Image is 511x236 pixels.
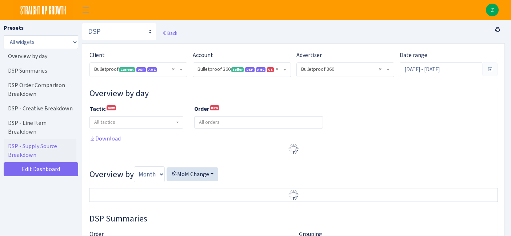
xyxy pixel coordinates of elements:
a: DSP - Supply Source Breakdown [4,139,76,162]
span: US [267,67,274,72]
a: Back [162,30,177,36]
a: DSP Order Comparison Breakdown [4,78,76,101]
img: Preloader [288,143,299,155]
span: AMC [147,67,157,72]
sup: new [107,105,116,110]
span: Bulletproof 360 <span class="badge badge-success">Seller</span><span class="badge badge-primary">... [193,63,290,77]
a: Download [89,135,121,142]
a: Overview by day [4,49,76,64]
span: Current [119,67,135,72]
span: Amazon Marketing Cloud [256,67,266,72]
label: Advertiser [296,51,322,60]
b: Tactic [89,105,106,113]
label: Client [89,51,105,60]
a: DSP - Line Item Breakdown [4,116,76,139]
button: Toggle navigation [77,4,95,16]
h3: Widget #10 [89,88,498,99]
h3: Widget #37 [89,213,498,224]
button: MoM Change [167,167,218,181]
span: Bulletproof 360 [301,66,385,73]
span: Bulletproof 360 [297,63,394,77]
a: Z [486,4,499,16]
a: DSP - Creative Breakdown [4,101,76,116]
sup: new [210,105,219,110]
img: Zach Belous [486,4,499,16]
span: All tactics [94,119,115,126]
img: Preloader [288,189,299,201]
span: Remove all items [379,66,382,73]
span: Bulletproof 360 <span class="badge badge-success">Seller</span><span class="badge badge-primary">... [197,66,282,73]
span: Seller [231,67,244,72]
span: DSP [245,67,255,72]
b: Order [194,105,209,113]
a: Edit Dashboard [4,162,78,176]
span: Bulletproof <span class="badge badge-success">Current</span><span class="badge badge-primary">DSP... [94,66,178,73]
span: Remove all items [276,66,278,73]
label: Date range [400,51,427,60]
span: DSP [136,67,146,72]
span: Remove all items [172,66,175,73]
label: Account [193,51,213,60]
input: All orders [195,117,323,128]
a: DSP Summaries [4,64,76,78]
label: Presets [4,24,24,32]
h3: Overview by [89,166,498,182]
span: Bulletproof <span class="badge badge-success">Current</span><span class="badge badge-primary">DSP... [90,63,187,77]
